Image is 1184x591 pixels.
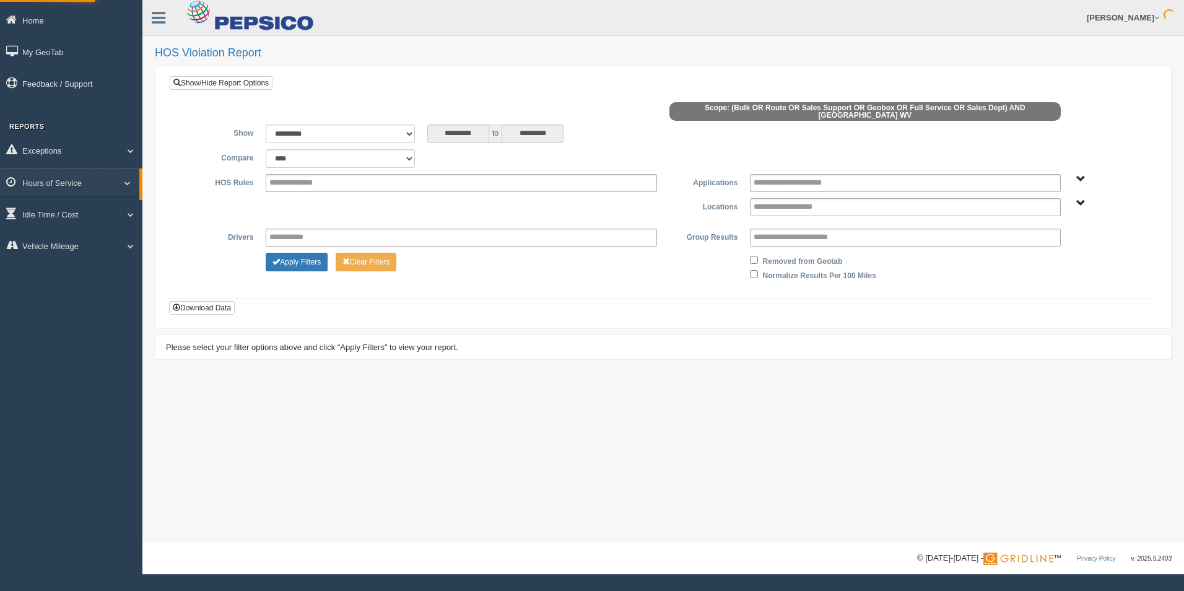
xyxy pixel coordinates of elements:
[489,125,502,143] span: to
[266,253,328,271] button: Change Filter Options
[1077,555,1115,562] a: Privacy Policy
[155,47,1172,59] h2: HOS Violation Report
[663,174,744,189] label: Applications
[179,174,259,189] label: HOS Rules
[763,253,843,268] label: Removed from Geotab
[663,229,744,243] label: Group Results
[336,253,397,271] button: Change Filter Options
[763,267,876,282] label: Normalize Results Per 100 Miles
[663,198,744,213] label: Locations
[179,149,259,164] label: Compare
[983,553,1053,565] img: Gridline
[179,125,259,139] label: Show
[170,76,272,90] a: Show/Hide Report Options
[169,301,235,315] button: Download Data
[669,102,1061,121] span: Scope: (Bulk OR Route OR Sales Support OR Geobox OR Full Service OR Sales Dept) AND [GEOGRAPHIC_D...
[1131,555,1172,562] span: v. 2025.5.2403
[166,343,458,352] span: Please select your filter options above and click "Apply Filters" to view your report.
[179,229,259,243] label: Drivers
[917,552,1172,565] div: © [DATE]-[DATE] - ™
